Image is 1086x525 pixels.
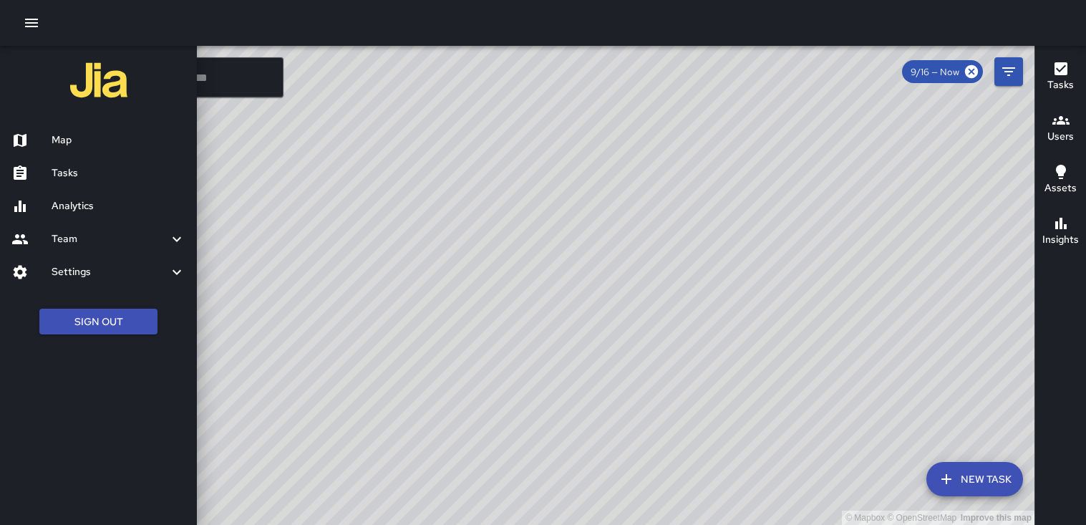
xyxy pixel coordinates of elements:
h6: Analytics [52,198,185,214]
h6: Map [52,133,185,148]
h6: Tasks [52,165,185,181]
h6: Insights [1042,232,1079,248]
h6: Users [1047,129,1074,145]
h6: Team [52,231,168,247]
button: Sign Out [39,309,157,335]
button: New Task [926,462,1023,496]
h6: Assets [1044,180,1077,196]
img: jia-logo [70,52,127,109]
h6: Settings [52,264,168,280]
h6: Tasks [1047,77,1074,93]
